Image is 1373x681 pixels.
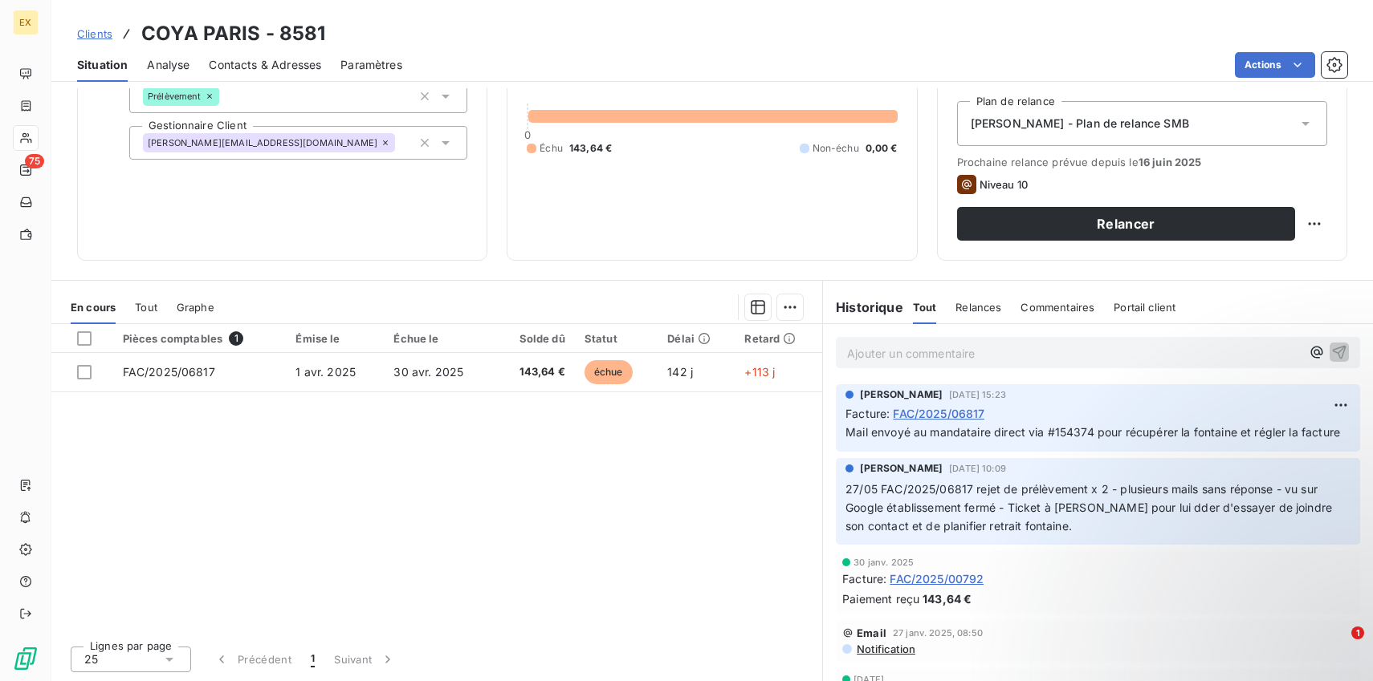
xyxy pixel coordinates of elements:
[957,156,1327,168] span: Prochaine relance prévue depuis le
[503,332,564,345] div: Solde dû
[393,332,484,345] div: Échue le
[845,482,1335,533] span: 27/05 FAC/2025/06817 rejet de prélèvement x 2 - plusieurs mails sans réponse - vu sur Google étab...
[860,461,943,476] span: [PERSON_NAME]
[77,57,128,73] span: Situation
[923,590,972,607] span: 143,64 €
[813,141,859,156] span: Non-échu
[845,425,1340,439] span: Mail envoyé au mandataire direct via #154374 pour récupérer la fontaine et régler la facture
[395,136,408,150] input: Ajouter une valeur
[123,365,215,379] span: FAC/2025/06817
[866,141,898,156] span: 0,00 €
[890,570,984,587] span: FAC/2025/00792
[855,642,915,655] span: Notification
[311,651,315,667] span: 1
[13,10,39,35] div: EX
[957,207,1295,241] button: Relancer
[823,298,903,317] h6: Historique
[324,642,405,676] button: Suivant
[301,642,324,676] button: 1
[744,365,775,379] span: +113 j
[13,157,38,183] a: 75
[219,89,232,103] input: Ajouter une valeur
[893,628,983,638] span: 27 janv. 2025, 08:50
[744,332,813,345] div: Retard
[857,626,886,639] span: Email
[25,154,44,168] span: 75
[949,464,1006,473] span: [DATE] 10:09
[667,332,725,345] div: Délai
[667,365,693,379] span: 142 j
[1114,301,1175,314] span: Portail client
[177,301,214,314] span: Graphe
[1021,301,1094,314] span: Commentaires
[77,26,112,42] a: Clients
[913,301,937,314] span: Tout
[123,331,277,346] div: Pièces comptables
[585,332,649,345] div: Statut
[845,405,890,422] span: Facture :
[893,405,984,422] span: FAC/2025/06817
[340,57,402,73] span: Paramètres
[524,128,531,141] span: 0
[229,331,243,346] span: 1
[955,301,1001,314] span: Relances
[540,141,563,156] span: Échu
[135,301,157,314] span: Tout
[148,138,377,148] span: [PERSON_NAME][EMAIL_ADDRESS][DOMAIN_NAME]
[147,57,189,73] span: Analyse
[148,91,202,101] span: Prélèvement
[585,360,633,384] span: échue
[204,642,301,676] button: Précédent
[842,590,919,607] span: Paiement reçu
[141,19,326,48] h3: COYA PARIS - 8581
[949,390,1006,399] span: [DATE] 15:23
[71,301,116,314] span: En cours
[13,646,39,671] img: Logo LeanPay
[393,365,463,379] span: 30 avr. 2025
[1052,525,1373,638] iframe: Intercom notifications message
[503,364,564,380] span: 143,64 €
[295,332,374,345] div: Émise le
[84,651,98,667] span: 25
[860,387,943,402] span: [PERSON_NAME]
[1351,626,1364,639] span: 1
[1318,626,1357,665] iframe: Intercom live chat
[209,57,321,73] span: Contacts & Adresses
[295,365,356,379] span: 1 avr. 2025
[77,27,112,40] span: Clients
[980,178,1028,191] span: Niveau 10
[971,116,1189,132] span: [PERSON_NAME] - Plan de relance SMB
[1235,52,1315,78] button: Actions
[854,557,914,567] span: 30 janv. 2025
[1139,156,1202,168] span: 16 juin 2025
[842,570,886,587] span: Facture :
[569,141,612,156] span: 143,64 €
